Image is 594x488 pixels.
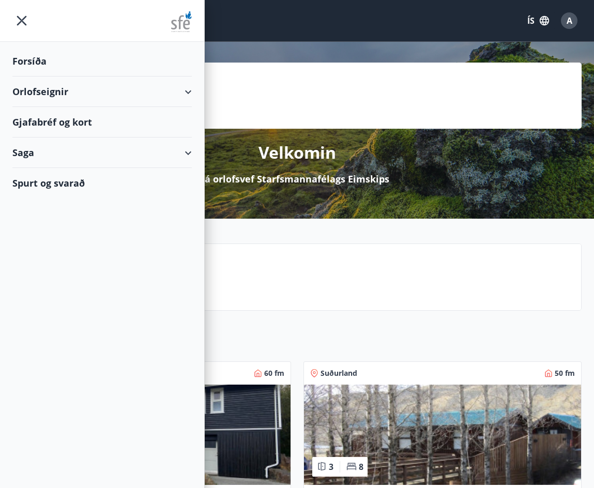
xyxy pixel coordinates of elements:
button: menu [12,11,31,30]
p: á orlofsvef Starfsmannafélags Eimskips [205,172,389,186]
span: 8 [359,461,363,472]
span: 60 fm [264,368,284,378]
span: 3 [329,461,333,472]
span: A [567,15,572,26]
div: Orlofseignir [12,77,192,107]
p: Velkomin [258,141,336,164]
button: ÍS [522,11,555,30]
span: Suðurland [321,368,357,378]
div: Spurt og svarað [12,168,192,198]
p: Spurt og svarað [88,270,573,287]
div: Gjafabréf og kort [12,107,192,138]
div: Saga [12,138,192,168]
div: Forsíða [12,46,192,77]
span: 50 fm [555,368,575,378]
button: A [557,8,582,33]
img: Paella dish [304,385,582,485]
img: union_logo [171,11,192,32]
